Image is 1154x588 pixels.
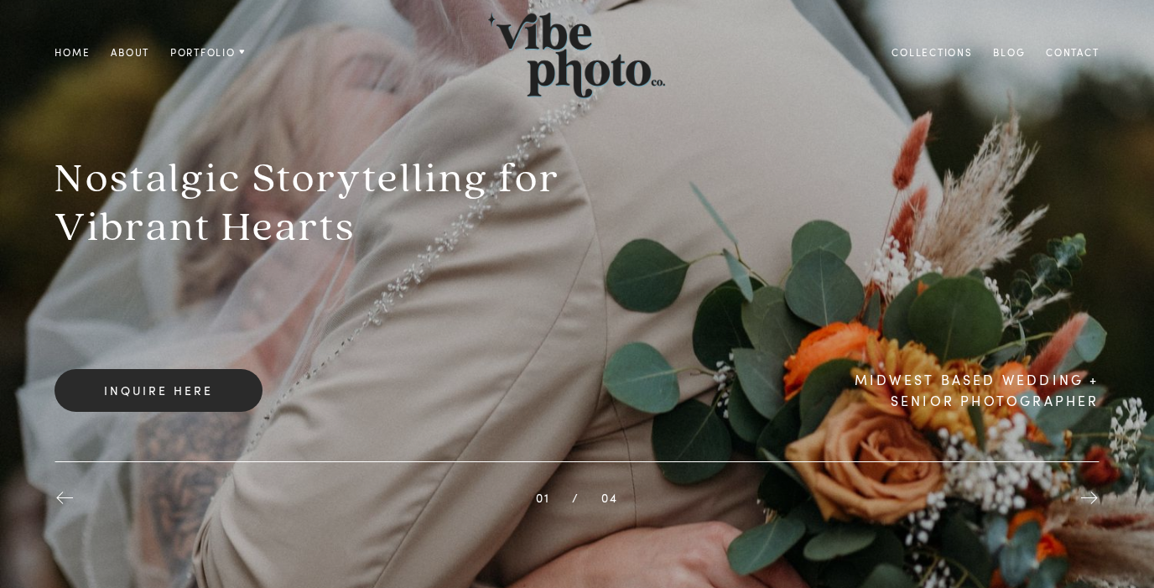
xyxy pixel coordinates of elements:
[55,369,262,412] a: Inquire here
[170,45,236,60] span: Portfolio
[101,43,160,62] a: About
[159,43,257,62] a: Portfolio
[104,382,212,398] span: Inquire here
[499,155,560,204] span: for
[44,43,101,62] a: Home
[572,490,580,506] span: /
[536,490,550,506] span: 01
[488,7,666,99] img: Vibe Photo Co.
[983,43,1036,62] a: Blog
[601,490,618,506] span: 04
[881,43,983,62] a: Collections
[1036,43,1110,62] a: Contact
